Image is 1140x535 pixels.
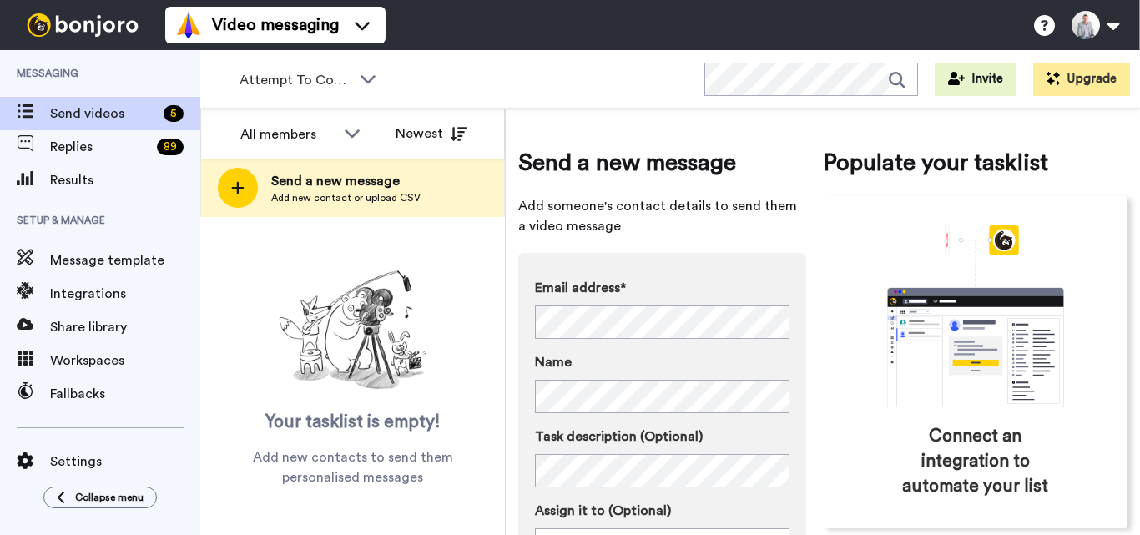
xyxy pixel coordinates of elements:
[823,146,1127,179] span: Populate your tasklist
[535,352,572,372] span: Name
[535,426,789,447] label: Task description (Optional)
[50,137,150,157] span: Replies
[850,225,1101,407] div: animation
[50,103,157,124] span: Send videos
[240,70,351,90] span: Attempt To Contact 3
[225,447,480,487] span: Add new contacts to send them personalised messages
[20,13,145,37] img: bj-logo-header-white.svg
[518,196,806,236] span: Add someone's contact details to send them a video message
[271,191,421,204] span: Add new contact or upload CSV
[1033,63,1130,96] button: Upgrade
[894,424,1057,499] span: Connect an integration to automate your list
[50,452,200,472] span: Settings
[50,170,200,190] span: Results
[50,317,200,337] span: Share library
[383,117,479,150] button: Newest
[212,13,339,37] span: Video messaging
[50,284,200,304] span: Integrations
[50,250,200,270] span: Message template
[175,12,202,38] img: vm-color.svg
[535,501,789,521] label: Assign it to (Optional)
[265,410,441,435] span: Your tasklist is empty!
[157,139,184,155] div: 89
[240,124,335,144] div: All members
[50,351,200,371] span: Workspaces
[164,105,184,122] div: 5
[518,146,806,179] span: Send a new message
[271,171,421,191] span: Send a new message
[935,63,1016,96] button: Invite
[270,264,436,397] img: ready-set-action.png
[43,487,157,508] button: Collapse menu
[75,491,144,504] span: Collapse menu
[50,384,200,404] span: Fallbacks
[535,278,789,298] label: Email address*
